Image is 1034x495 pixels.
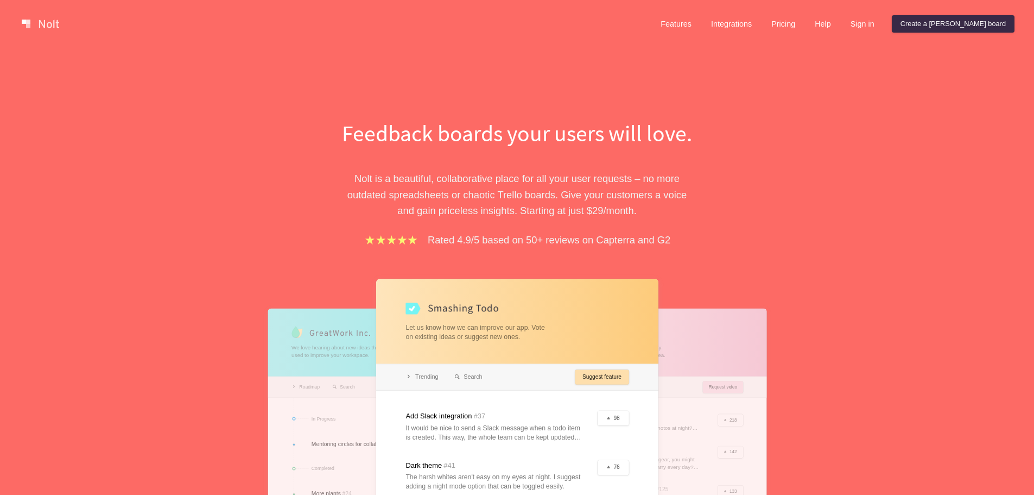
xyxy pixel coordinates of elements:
[364,234,419,246] img: stars.b067e34983.png
[652,15,700,33] a: Features
[428,232,670,248] p: Rated 4.9/5 based on 50+ reviews on Capterra and G2
[330,171,705,218] p: Nolt is a beautiful, collaborative place for all your user requests – no more outdated spreadshee...
[806,15,840,33] a: Help
[702,15,760,33] a: Integrations
[330,117,705,149] h1: Feedback boards your users will love.
[892,15,1014,33] a: Create a [PERSON_NAME] board
[763,15,804,33] a: Pricing
[842,15,883,33] a: Sign in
